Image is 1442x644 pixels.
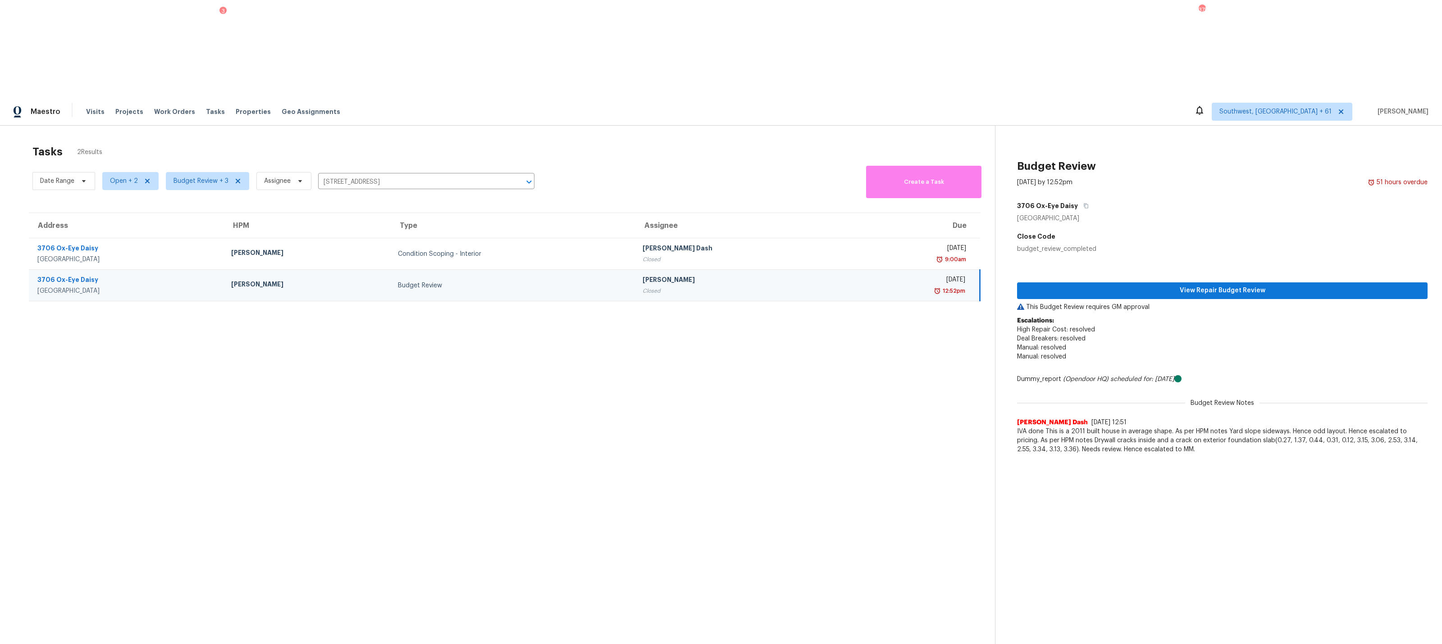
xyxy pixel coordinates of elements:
[391,213,635,238] th: Type
[31,107,60,116] span: Maestro
[1091,419,1127,426] span: [DATE] 12:51
[115,107,143,116] span: Projects
[853,244,966,255] div: [DATE]
[853,275,965,286] div: [DATE]
[1017,245,1428,254] div: budget_review_completed
[643,286,839,295] div: Closed
[1017,178,1072,187] div: [DATE] by 12:52pm
[936,255,943,264] img: Overdue Alarm Icon
[1017,345,1066,351] span: Manual: resolved
[1017,214,1428,223] div: [GEOGRAPHIC_DATA]
[398,281,628,290] div: Budget Review
[941,286,965,295] div: 12:52pm
[29,213,224,238] th: Address
[943,255,966,264] div: 9:00am
[1078,198,1090,214] button: Copy Address
[934,286,941,295] img: Overdue Alarm Icon
[643,275,839,286] div: [PERSON_NAME]
[77,148,102,157] span: 2 Results
[1017,354,1066,360] span: Manual: resolved
[264,177,291,186] span: Assignee
[1368,178,1375,187] img: Overdue Alarm Icon
[224,213,391,238] th: HPM
[1219,107,1332,116] span: Southwest, [GEOGRAPHIC_DATA] + 61
[231,280,383,291] div: [PERSON_NAME]
[643,244,839,255] div: [PERSON_NAME] Dash
[1063,376,1109,382] i: (Opendoor HQ)
[635,213,846,238] th: Assignee
[1017,162,1096,171] h2: Budget Review
[86,107,105,116] span: Visits
[1017,418,1088,427] span: [PERSON_NAME] Dash
[871,177,977,187] span: Create a Task
[282,107,340,116] span: Geo Assignments
[1017,327,1095,333] span: High Repair Cost: resolved
[643,255,839,264] div: Closed
[1110,376,1174,382] i: scheduled for: [DATE]
[1375,178,1428,187] div: 51 hours overdue
[1017,201,1078,210] h5: 3706 Ox-Eye Daisy
[398,249,628,259] div: Condition Scoping - Interior
[37,255,217,264] div: [GEOGRAPHIC_DATA]
[1185,399,1259,408] span: Budget Review Notes
[1017,282,1428,299] button: View Repair Budget Review
[1374,107,1428,116] span: [PERSON_NAME]
[236,107,271,116] span: Properties
[154,107,195,116] span: Work Orders
[40,177,74,186] span: Date Range
[206,109,225,115] span: Tasks
[1024,285,1420,296] span: View Repair Budget Review
[37,286,217,295] div: [GEOGRAPHIC_DATA]
[173,177,228,186] span: Budget Review + 3
[231,248,383,259] div: [PERSON_NAME]
[32,147,63,156] h2: Tasks
[1017,232,1428,241] h5: Close Code
[1017,317,1054,324] b: Escalations:
[846,213,980,238] th: Due
[318,175,509,189] input: Search by address
[37,244,217,255] div: 3706 Ox-Eye Daisy
[1017,303,1428,312] p: This Budget Review requires GM approval
[1017,375,1428,384] div: Dummy_report
[110,177,138,186] span: Open + 2
[866,166,981,198] button: Create a Task
[1017,427,1428,454] span: IVA done This is a 2011 built house in average shape. As per HPM notes Yard slope sideways. Hence...
[523,176,535,188] button: Open
[37,275,217,286] div: 3706 Ox-Eye Daisy
[1017,336,1086,342] span: Deal Breakers: resolved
